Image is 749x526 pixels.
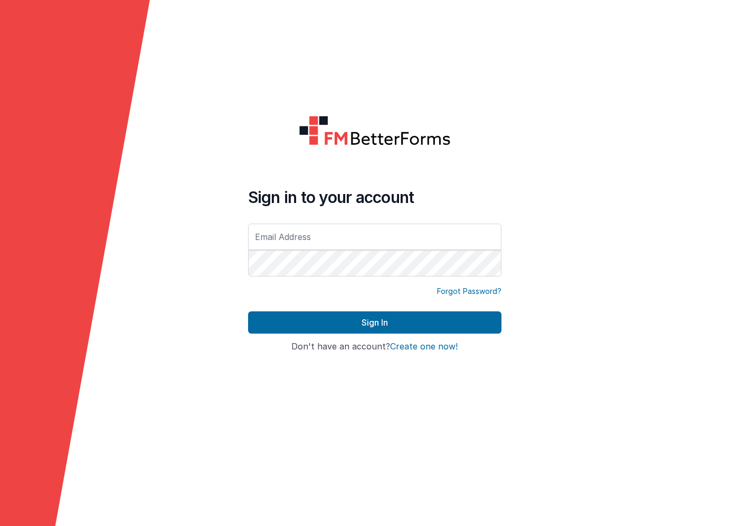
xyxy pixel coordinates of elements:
a: Forgot Password? [437,286,501,297]
button: Create one now! [390,342,458,352]
h4: Sign in to your account [248,188,501,207]
input: Email Address [248,224,501,250]
h4: Don't have an account? [248,342,501,352]
button: Sign In [248,311,501,334]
